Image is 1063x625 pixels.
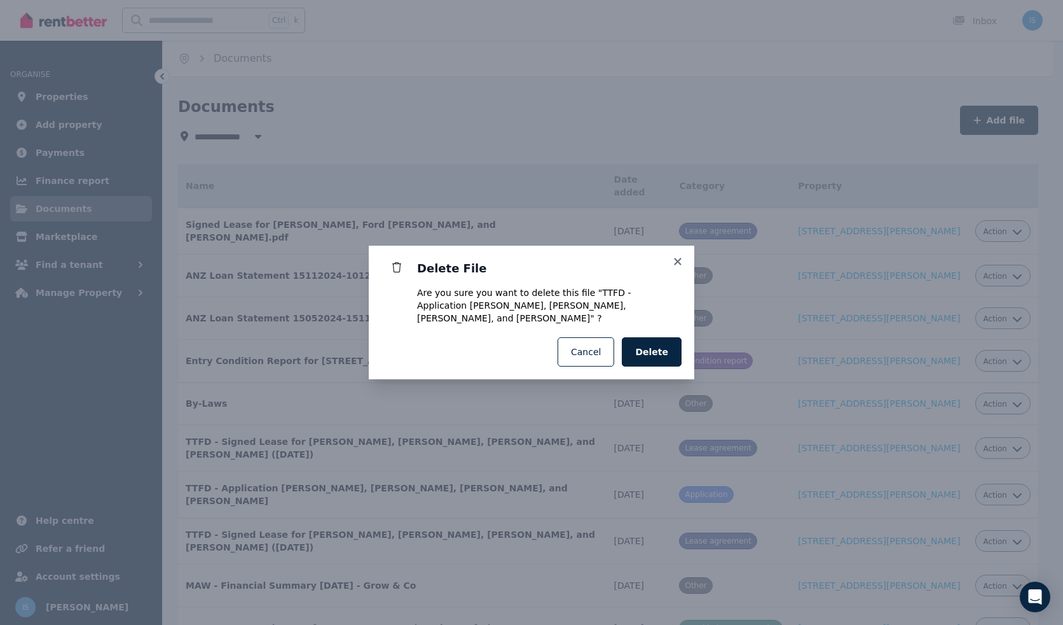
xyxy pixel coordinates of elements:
[635,346,668,358] span: Delete
[558,337,614,367] button: Cancel
[1020,582,1050,612] div: Open Intercom Messenger
[417,286,679,325] p: Are you sure you want to delete this file " TTFD - Application [PERSON_NAME], [PERSON_NAME], [PER...
[417,261,679,276] h3: Delete File
[622,337,682,367] button: Delete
